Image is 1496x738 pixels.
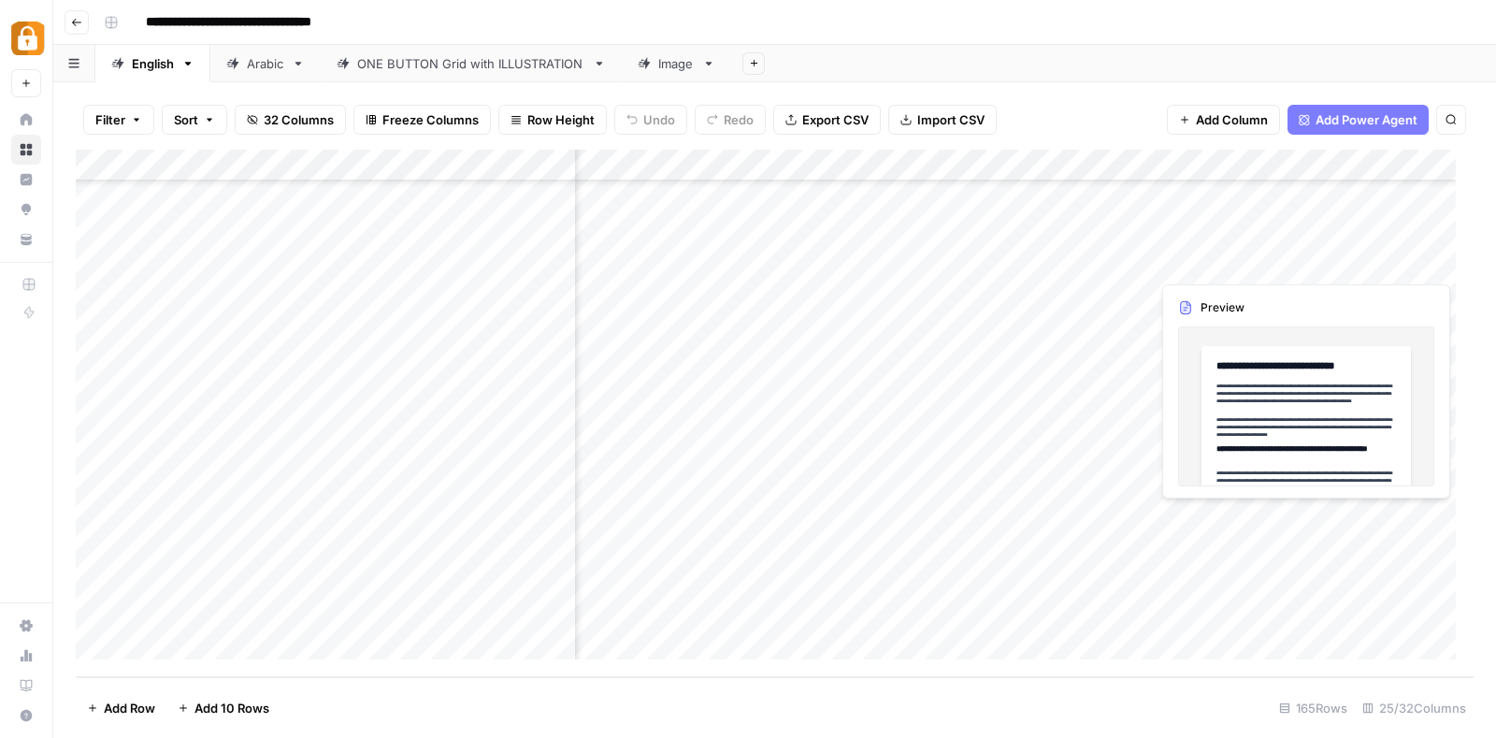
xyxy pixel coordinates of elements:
button: Import CSV [888,105,997,135]
span: 32 Columns [264,110,334,129]
button: Add Row [76,693,166,723]
div: ONE BUTTON Grid with ILLUSTRATION [357,54,585,73]
button: Workspace: Adzz [11,15,41,62]
a: Opportunities [11,195,41,224]
div: 165 Rows [1272,693,1355,723]
button: Filter [83,105,154,135]
a: English [95,45,210,82]
span: Sort [174,110,198,129]
a: Learning Hub [11,671,41,701]
button: Sort [162,105,227,135]
span: Undo [643,110,675,129]
button: Add Power Agent [1287,105,1429,135]
img: Adzz Logo [11,22,45,55]
span: Add Power Agent [1316,110,1417,129]
a: Browse [11,135,41,165]
a: Arabic [210,45,321,82]
button: Redo [695,105,766,135]
a: Settings [11,611,41,641]
span: Filter [95,110,125,129]
a: Your Data [11,224,41,254]
span: Add Column [1196,110,1268,129]
a: Home [11,105,41,135]
div: 25/32 Columns [1355,693,1474,723]
a: Usage [11,641,41,671]
span: Add Row [104,699,155,717]
span: Import CSV [917,110,985,129]
button: Freeze Columns [353,105,491,135]
button: Row Height [498,105,607,135]
div: English [132,54,174,73]
button: Undo [614,105,687,135]
span: Freeze Columns [382,110,479,129]
span: Row Height [527,110,595,129]
div: Image [658,54,695,73]
span: Redo [724,110,754,129]
a: Image [622,45,731,82]
button: 32 Columns [235,105,346,135]
div: Arabic [247,54,284,73]
button: Export CSV [773,105,881,135]
span: Export CSV [802,110,869,129]
button: Add 10 Rows [166,693,280,723]
a: ONE BUTTON Grid with ILLUSTRATION [321,45,622,82]
button: Add Column [1167,105,1280,135]
button: Help + Support [11,701,41,731]
span: Add 10 Rows [194,699,269,717]
a: Insights [11,165,41,195]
